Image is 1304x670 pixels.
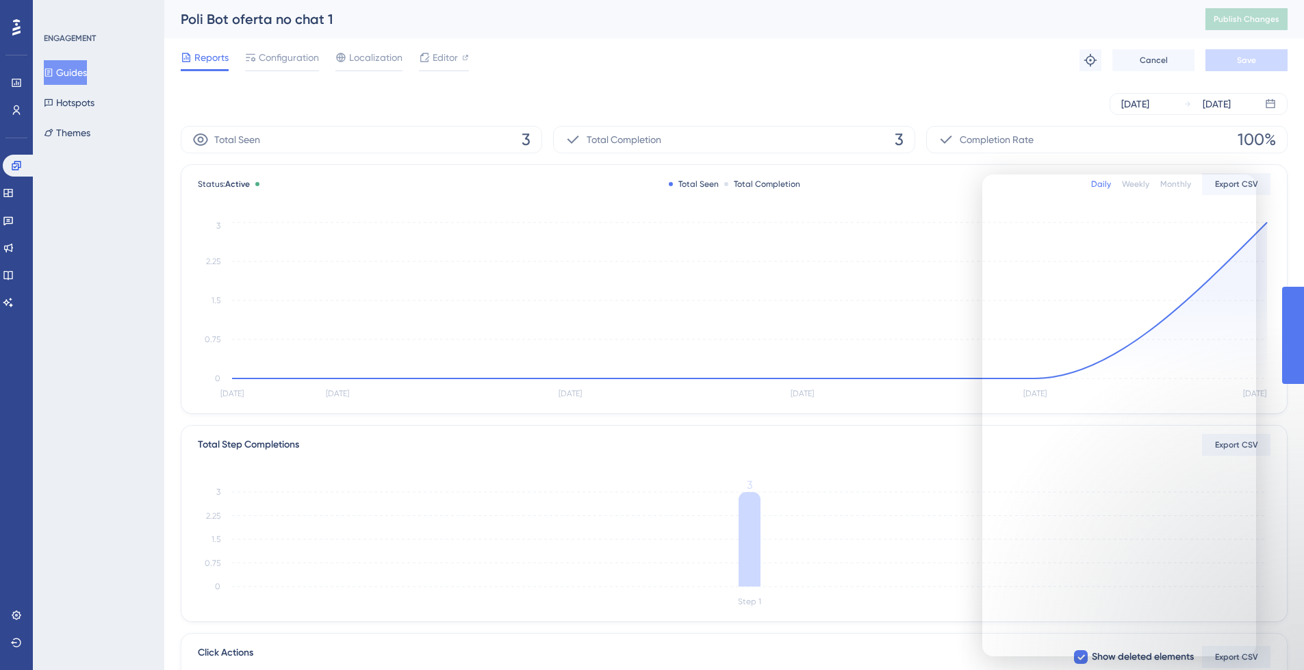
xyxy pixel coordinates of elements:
[212,296,220,305] tspan: 1.5
[44,33,96,44] div: ENGAGEMENT
[1121,96,1149,112] div: [DATE]
[212,534,220,544] tspan: 1.5
[205,558,220,568] tspan: 0.75
[216,487,220,497] tspan: 3
[198,645,253,669] span: Click Actions
[1214,14,1279,25] span: Publish Changes
[44,60,87,85] button: Guides
[44,120,90,145] button: Themes
[960,131,1034,148] span: Completion Rate
[433,49,458,66] span: Editor
[349,49,402,66] span: Localization
[1202,173,1270,195] button: Export CSV
[194,49,229,66] span: Reports
[1140,55,1168,66] span: Cancel
[1205,49,1288,71] button: Save
[214,131,260,148] span: Total Seen
[206,511,220,521] tspan: 2.25
[559,389,582,398] tspan: [DATE]
[215,582,220,591] tspan: 0
[1243,389,1266,398] tspan: [DATE]
[198,179,250,190] span: Status:
[724,179,800,190] div: Total Completion
[1237,55,1256,66] span: Save
[1247,616,1288,657] iframe: UserGuiding AI Assistant Launcher
[225,179,250,189] span: Active
[1203,96,1231,112] div: [DATE]
[1202,646,1270,668] button: Export CSV
[1092,649,1194,665] span: Show deleted elements
[259,49,319,66] span: Configuration
[522,129,530,151] span: 3
[895,129,904,151] span: 3
[206,257,220,266] tspan: 2.25
[216,221,220,231] tspan: 3
[1205,8,1288,30] button: Publish Changes
[205,335,220,344] tspan: 0.75
[587,131,661,148] span: Total Completion
[326,389,349,398] tspan: [DATE]
[669,179,719,190] div: Total Seen
[747,478,752,491] tspan: 3
[1238,129,1276,151] span: 100%
[1112,49,1194,71] button: Cancel
[791,389,814,398] tspan: [DATE]
[982,175,1256,656] iframe: Intercom live chat
[198,437,299,453] div: Total Step Completions
[44,90,94,115] button: Hotspots
[220,389,244,398] tspan: [DATE]
[181,10,1171,29] div: Poli Bot oferta no chat 1
[215,374,220,383] tspan: 0
[738,597,761,606] tspan: Step 1
[1215,652,1258,662] span: Export CSV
